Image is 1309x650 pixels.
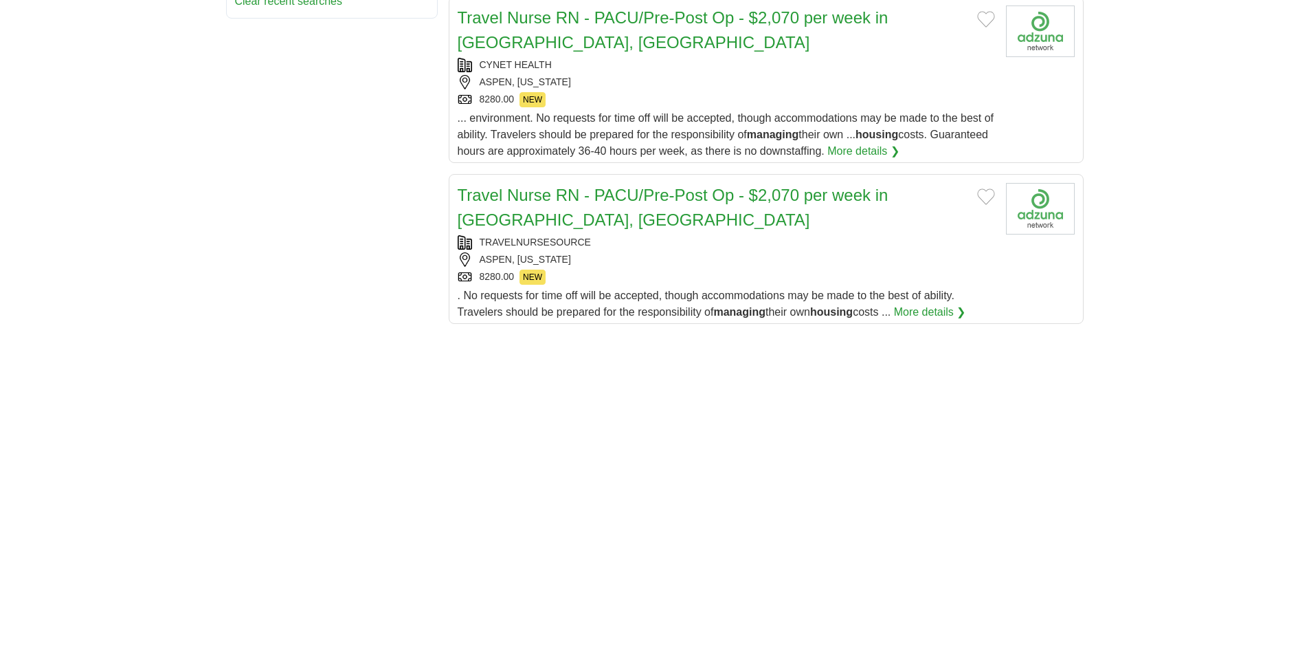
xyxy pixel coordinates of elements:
strong: managing [747,129,799,140]
strong: managing [713,306,765,318]
img: Company logo [1006,183,1075,235]
div: ASPEN, [US_STATE] [458,75,995,89]
div: CYNET HEALTH [458,58,995,72]
a: More details ❯ [827,143,899,160]
span: ... environment. No requests for time off will be accepted, though accommodations may be made to ... [458,112,994,157]
img: Company logo [1006,6,1075,57]
div: TRAVELNURSESOURCE [458,235,995,250]
div: 8280.00 [458,270,995,285]
span: NEW [519,270,546,285]
button: Add to favorite jobs [977,188,995,205]
button: Add to favorite jobs [977,11,995,28]
a: More details ❯ [894,304,966,321]
a: Travel Nurse RN - PACU/Pre-Post Op - $2,070 per week in [GEOGRAPHIC_DATA], [GEOGRAPHIC_DATA] [458,8,888,52]
strong: housing [855,129,898,140]
span: . No requests for time off will be accepted, though accommodations may be made to the best of abi... [458,290,954,318]
span: NEW [519,92,546,107]
div: ASPEN, [US_STATE] [458,252,995,267]
a: Travel Nurse RN - PACU/Pre-Post Op - $2,070 per week in [GEOGRAPHIC_DATA], [GEOGRAPHIC_DATA] [458,186,888,229]
strong: housing [810,306,853,318]
div: 8280.00 [458,92,995,107]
